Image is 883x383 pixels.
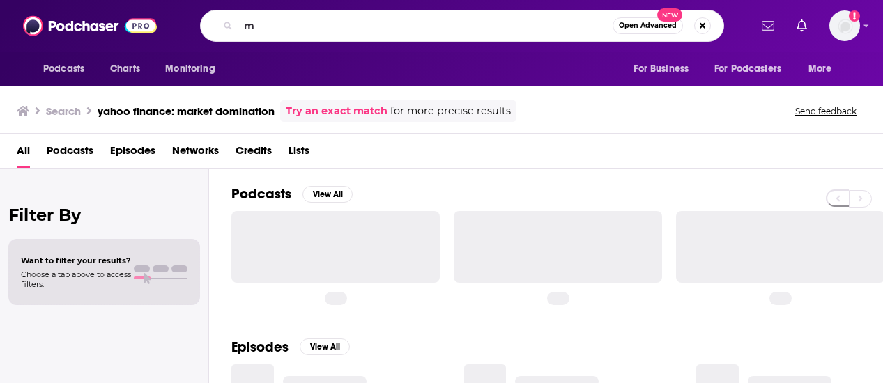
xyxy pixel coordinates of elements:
[33,56,102,82] button: open menu
[791,14,813,38] a: Show notifications dropdown
[236,139,272,168] a: Credits
[231,185,353,203] a: PodcastsView All
[43,59,84,79] span: Podcasts
[829,10,860,41] button: Show profile menu
[390,103,511,119] span: for more precise results
[155,56,233,82] button: open menu
[624,56,706,82] button: open menu
[289,139,309,168] a: Lists
[634,59,689,79] span: For Business
[613,17,683,34] button: Open AdvancedNew
[619,22,677,29] span: Open Advanced
[799,56,850,82] button: open menu
[17,139,30,168] a: All
[23,13,157,39] img: Podchaser - Follow, Share and Rate Podcasts
[300,338,350,355] button: View All
[849,10,860,22] svg: Add a profile image
[657,8,682,22] span: New
[231,338,350,356] a: EpisodesView All
[714,59,781,79] span: For Podcasters
[47,139,93,168] a: Podcasts
[21,256,131,265] span: Want to filter your results?
[200,10,724,42] div: Search podcasts, credits, & more...
[172,139,219,168] a: Networks
[110,59,140,79] span: Charts
[110,139,155,168] a: Episodes
[21,269,131,289] span: Choose a tab above to access filters.
[46,104,81,118] h3: Search
[286,103,387,119] a: Try an exact match
[231,338,289,356] h2: Episodes
[705,56,801,82] button: open menu
[8,205,200,225] h2: Filter By
[101,56,148,82] a: Charts
[829,10,860,41] span: Logged in as YiyanWang
[808,59,832,79] span: More
[829,10,860,41] img: User Profile
[165,59,215,79] span: Monitoring
[98,104,275,118] h3: yahoo finance: market domination
[791,105,861,117] button: Send feedback
[231,185,291,203] h2: Podcasts
[238,15,613,37] input: Search podcasts, credits, & more...
[756,14,780,38] a: Show notifications dropdown
[302,186,353,203] button: View All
